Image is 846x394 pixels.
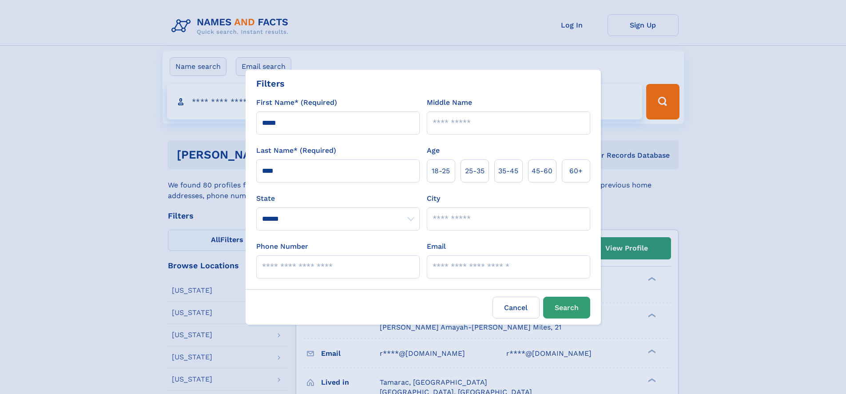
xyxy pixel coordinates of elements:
[543,297,590,318] button: Search
[569,166,583,176] span: 60+
[432,166,450,176] span: 18‑25
[532,166,552,176] span: 45‑60
[256,97,337,108] label: First Name* (Required)
[256,241,308,252] label: Phone Number
[493,297,540,318] label: Cancel
[427,193,440,204] label: City
[256,193,420,204] label: State
[427,97,472,108] label: Middle Name
[427,145,440,156] label: Age
[498,166,518,176] span: 35‑45
[256,145,336,156] label: Last Name* (Required)
[465,166,485,176] span: 25‑35
[256,77,285,90] div: Filters
[427,241,446,252] label: Email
